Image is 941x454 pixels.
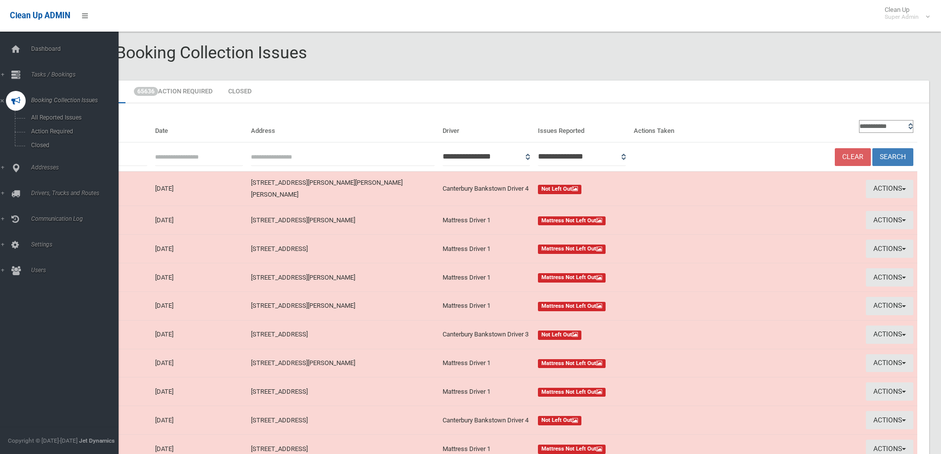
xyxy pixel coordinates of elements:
[439,171,534,206] td: Canterbury Bankstown Driver 4
[439,206,534,235] td: Mattress Driver 1
[247,263,439,292] td: [STREET_ADDRESS][PERSON_NAME]
[247,406,439,435] td: [STREET_ADDRESS]
[538,245,606,254] span: Mattress Not Left Out
[28,128,118,135] span: Action Required
[538,359,606,369] span: Mattress Not Left Out
[151,406,247,435] td: [DATE]
[221,81,259,103] a: Closed
[439,291,534,320] td: Mattress Driver 1
[151,349,247,377] td: [DATE]
[79,437,115,444] strong: Jet Dynamics
[8,437,78,444] span: Copyright © [DATE]-[DATE]
[247,291,439,320] td: [STREET_ADDRESS][PERSON_NAME]
[866,382,913,401] button: Actions
[28,267,126,274] span: Users
[247,206,439,235] td: [STREET_ADDRESS][PERSON_NAME]
[28,97,126,104] span: Booking Collection Issues
[866,411,913,429] button: Actions
[538,272,722,284] a: Mattress Not Left Out
[872,148,913,166] button: Search
[151,320,247,349] td: [DATE]
[538,216,606,226] span: Mattress Not Left Out
[28,241,126,248] span: Settings
[126,81,220,103] a: 65636Action Required
[538,388,606,397] span: Mattress Not Left Out
[247,235,439,263] td: [STREET_ADDRESS]
[28,114,118,121] span: All Reported Issues
[28,142,118,149] span: Closed
[835,148,871,166] a: Clear
[538,214,722,226] a: Mattress Not Left Out
[151,235,247,263] td: [DATE]
[534,115,630,142] th: Issues Reported
[439,377,534,406] td: Mattress Driver 1
[866,326,913,344] button: Actions
[880,6,929,21] span: Clean Up
[247,349,439,377] td: [STREET_ADDRESS][PERSON_NAME]
[439,115,534,142] th: Driver
[885,13,919,21] small: Super Admin
[538,183,722,195] a: Not Left Out
[538,185,581,194] span: Not Left Out
[28,215,126,222] span: Communication Log
[538,273,606,283] span: Mattress Not Left Out
[538,386,722,398] a: Mattress Not Left Out
[630,115,726,142] th: Actions Taken
[439,349,534,377] td: Mattress Driver 1
[247,377,439,406] td: [STREET_ADDRESS]
[866,240,913,258] button: Actions
[439,235,534,263] td: Mattress Driver 1
[247,171,439,206] td: [STREET_ADDRESS][PERSON_NAME][PERSON_NAME][PERSON_NAME]
[439,406,534,435] td: Canterbury Bankstown Driver 4
[28,164,126,171] span: Addresses
[134,87,158,96] span: 65636
[439,263,534,292] td: Mattress Driver 1
[247,115,439,142] th: Address
[151,291,247,320] td: [DATE]
[151,263,247,292] td: [DATE]
[866,268,913,287] button: Actions
[866,297,913,315] button: Actions
[28,190,126,197] span: Drivers, Trucks and Routes
[538,414,722,426] a: Not Left Out
[538,300,722,312] a: Mattress Not Left Out
[538,329,722,340] a: Not Left Out
[10,11,70,20] span: Clean Up ADMIN
[538,330,581,340] span: Not Left Out
[538,416,581,425] span: Not Left Out
[151,377,247,406] td: [DATE]
[151,171,247,206] td: [DATE]
[28,71,126,78] span: Tasks / Bookings
[538,445,606,454] span: Mattress Not Left Out
[439,320,534,349] td: Canterbury Bankstown Driver 3
[866,211,913,229] button: Actions
[247,320,439,349] td: [STREET_ADDRESS]
[538,302,606,311] span: Mattress Not Left Out
[151,115,247,142] th: Date
[866,180,913,198] button: Actions
[28,45,126,52] span: Dashboard
[43,42,307,62] span: Reported Booking Collection Issues
[866,354,913,372] button: Actions
[151,206,247,235] td: [DATE]
[538,357,722,369] a: Mattress Not Left Out
[538,243,722,255] a: Mattress Not Left Out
